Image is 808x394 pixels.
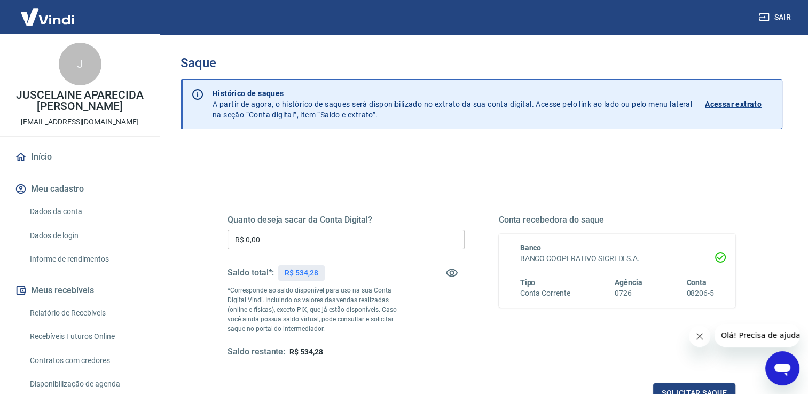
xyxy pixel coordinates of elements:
[6,7,90,16] span: Olá! Precisa de ajuda?
[228,346,285,358] h5: Saldo restante:
[765,351,799,385] iframe: Botão para abrir a janela de mensagens
[757,7,795,27] button: Sair
[615,278,642,287] span: Agência
[520,253,715,264] h6: BANCO COOPERATIVO SICREDI S.A.
[520,278,536,287] span: Tipo
[228,215,465,225] h5: Quanto deseja sacar da Conta Digital?
[520,288,570,299] h6: Conta Corrente
[499,215,736,225] h5: Conta recebedora do saque
[615,288,642,299] h6: 0726
[705,99,762,109] p: Acessar extrato
[26,350,147,372] a: Contratos com credores
[26,326,147,348] a: Recebíveis Futuros Online
[285,267,318,279] p: R$ 534,28
[686,278,707,287] span: Conta
[228,286,405,334] p: *Corresponde ao saldo disponível para uso na sua Conta Digital Vindi. Incluindo os valores das ve...
[13,177,147,201] button: Meu cadastro
[289,348,323,356] span: R$ 534,28
[26,302,147,324] a: Relatório de Recebíveis
[26,248,147,270] a: Informe de rendimentos
[689,326,710,347] iframe: Fechar mensagem
[9,90,151,112] p: JUSCELAINE APARECIDA [PERSON_NAME]
[13,145,147,169] a: Início
[59,43,101,85] div: J
[213,88,692,99] p: Histórico de saques
[13,279,147,302] button: Meus recebíveis
[715,324,799,347] iframe: Mensagem da empresa
[26,225,147,247] a: Dados de login
[181,56,782,70] h3: Saque
[228,267,274,278] h5: Saldo total*:
[686,288,714,299] h6: 08206-5
[213,88,692,120] p: A partir de agora, o histórico de saques será disponibilizado no extrato da sua conta digital. Ac...
[520,243,542,252] span: Banco
[26,201,147,223] a: Dados da conta
[13,1,82,33] img: Vindi
[705,88,773,120] a: Acessar extrato
[21,116,139,128] p: [EMAIL_ADDRESS][DOMAIN_NAME]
